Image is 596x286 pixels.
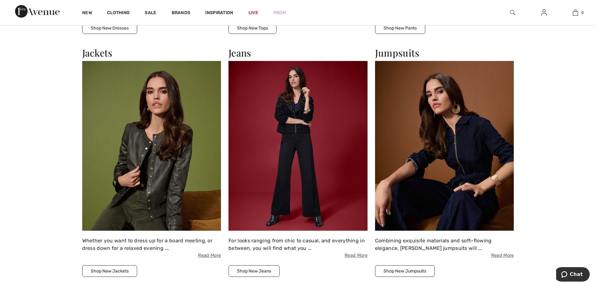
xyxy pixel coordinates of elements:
[375,22,425,34] button: Shop New Pants
[249,9,258,16] a: Live
[375,252,514,259] span: Read More
[82,22,137,34] button: Shop New Dresses
[375,237,514,259] div: Combining exquisite materials and soft-flowing elegance, [PERSON_NAME] jumpsuits will ...
[228,61,368,231] img: 250821041302_7938c6d647aed.jpg
[375,265,435,277] button: Shop New Jumpsuits
[82,47,221,58] h2: Jackets
[573,9,578,16] img: My Bag
[228,47,368,58] h2: Jeans
[541,9,547,16] img: My Info
[375,61,514,231] img: 250821041423_0f8161ae37a73.jpg
[273,9,286,16] a: Prom
[228,22,277,34] button: Shop New Tops
[82,252,221,259] span: Read More
[205,10,233,17] span: Inspiration
[581,10,584,15] span: 0
[82,265,137,277] button: Shop New Jackets
[556,267,590,283] iframe: Opens a widget where you can chat to one of our agents
[82,10,92,17] a: New
[375,47,514,58] h2: Jumpsuits
[228,252,368,259] span: Read More
[82,61,221,231] img: 250821041223_d8676aa77b7c8.jpg
[560,9,591,16] a: 0
[228,237,368,259] div: For looks ranging from chic to casual, and everything in between, you will find what you ...
[536,9,552,17] a: Sign In
[107,10,130,17] a: Clothing
[172,10,191,17] a: Brands
[145,10,156,17] a: Sale
[82,237,221,259] div: Whether you want to dress up for a board meeting, or dress down for a relaxed evening ...
[228,265,280,277] button: Shop New Jeans
[510,9,515,16] img: search the website
[15,5,60,18] img: 1ère Avenue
